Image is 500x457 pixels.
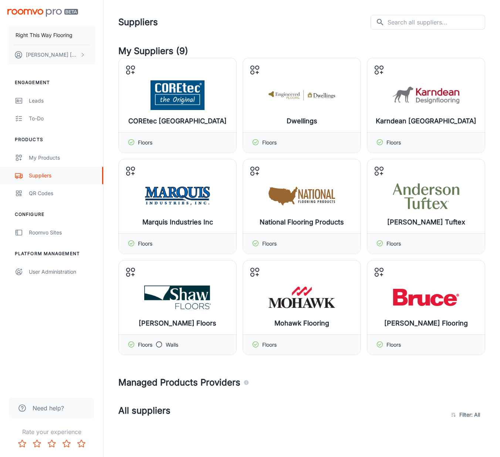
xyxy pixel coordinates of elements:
span: Need help? [33,404,64,413]
div: My Products [29,154,96,162]
h4: All suppliers [118,404,447,425]
button: Rate 5 star [74,436,89,451]
button: Rate 3 star [44,436,59,451]
button: Rate 1 star [15,436,30,451]
p: Walls [166,341,178,349]
div: User Administration [29,268,96,276]
input: Search all suppliers... [388,15,485,30]
span: Filter [459,410,480,419]
p: Floors [386,341,401,349]
h1: Suppliers [118,16,158,29]
button: Rate 4 star [59,436,74,451]
p: Rate your experience [6,427,97,436]
div: Roomvo Sites [29,228,96,237]
p: Floors [138,341,152,349]
p: Floors [138,240,152,248]
div: Agencies and suppliers who work with us to automatically identify the specific products you carry [243,376,249,389]
div: To-do [29,114,96,123]
img: Roomvo PRO Beta [7,9,78,17]
button: Right This Way Flooring [7,26,96,45]
h4: My Suppliers (9) [118,44,485,58]
p: Floors [262,341,277,349]
p: Floors [386,240,401,248]
p: Floors [386,139,401,147]
p: Floors [262,240,277,248]
p: Floors [138,139,152,147]
div: Leads [29,97,96,105]
h4: Managed Products Providers [118,376,485,389]
button: [PERSON_NAME] [PERSON_NAME] [7,45,96,64]
p: Right This Way Flooring [16,31,72,39]
button: Rate 2 star [30,436,44,451]
div: Suppliers [29,171,96,180]
span: : All [471,410,480,419]
div: QR Codes [29,189,96,197]
p: Floors [262,139,277,147]
p: [PERSON_NAME] [PERSON_NAME] [26,51,78,59]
